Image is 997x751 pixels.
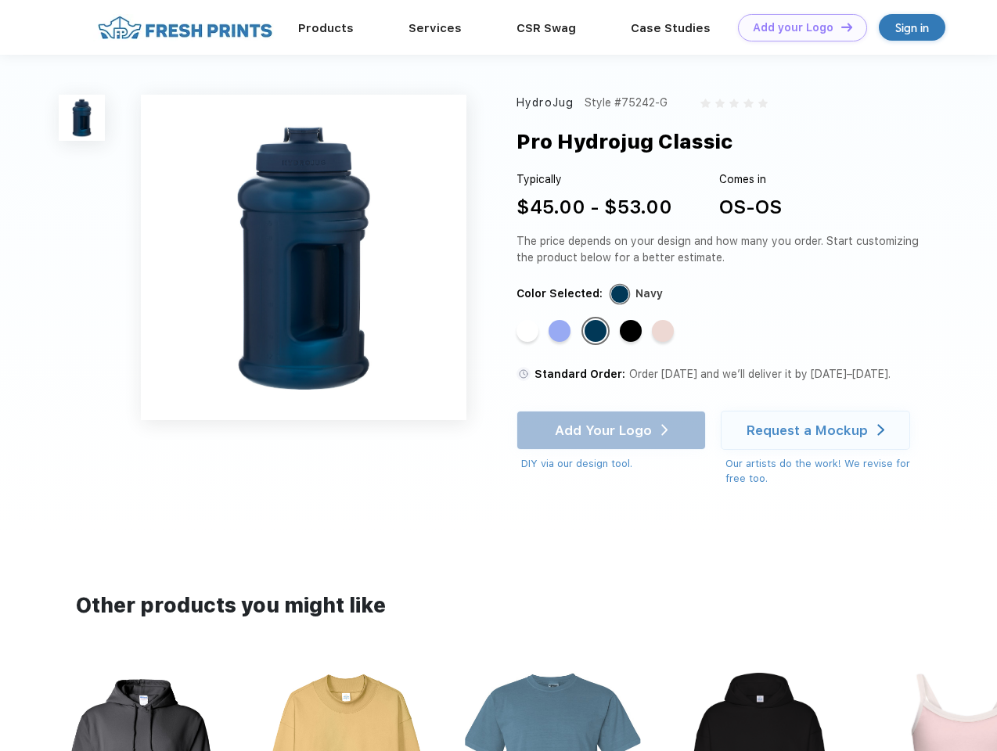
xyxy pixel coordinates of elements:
[141,95,466,420] img: func=resize&h=640
[747,422,868,438] div: Request a Mockup
[753,21,833,34] div: Add your Logo
[516,367,531,381] img: standard order
[725,456,925,487] div: Our artists do the work! We revise for free too.
[516,233,925,266] div: The price depends on your design and how many you order. Start customizing the product below for ...
[841,23,852,31] img: DT
[516,193,672,221] div: $45.00 - $53.00
[76,591,920,621] div: Other products you might like
[585,320,606,342] div: Navy
[298,21,354,35] a: Products
[715,99,725,108] img: gray_star.svg
[729,99,739,108] img: gray_star.svg
[516,127,732,156] div: Pro Hydrojug Classic
[877,424,884,436] img: white arrow
[879,14,945,41] a: Sign in
[534,368,625,380] span: Standard Order:
[700,99,710,108] img: gray_star.svg
[521,456,706,472] div: DIY via our design tool.
[719,171,782,188] div: Comes in
[719,193,782,221] div: OS-OS
[585,95,668,111] div: Style #75242-G
[516,320,538,342] div: White
[549,320,570,342] div: Hyper Blue
[758,99,768,108] img: gray_star.svg
[620,320,642,342] div: Black
[59,95,105,141] img: func=resize&h=100
[635,286,663,302] div: Navy
[516,95,574,111] div: HydroJug
[743,99,753,108] img: gray_star.svg
[516,171,672,188] div: Typically
[93,14,277,41] img: fo%20logo%202.webp
[895,19,929,37] div: Sign in
[516,286,603,302] div: Color Selected:
[629,368,891,380] span: Order [DATE] and we’ll deliver it by [DATE]–[DATE].
[652,320,674,342] div: Pink Sand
